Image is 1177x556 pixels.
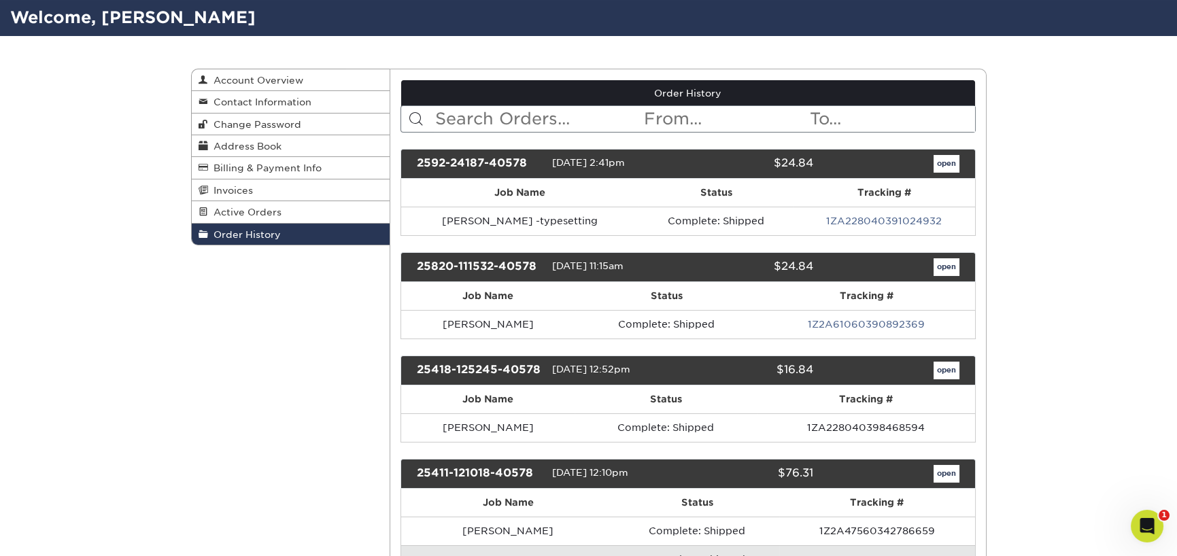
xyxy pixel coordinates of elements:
[808,106,974,132] input: To...
[808,319,925,330] a: 1Z2A61060390892369
[208,141,282,152] span: Address Book
[407,465,552,483] div: 25411-121018-40578
[192,69,390,91] a: Account Overview
[208,229,281,240] span: Order History
[575,310,758,338] td: Complete: Shipped
[407,362,552,379] div: 25418-125245-40578
[401,413,575,442] td: [PERSON_NAME]
[1159,510,1170,521] span: 1
[401,179,638,207] th: Job Name
[552,467,628,478] span: [DATE] 12:10pm
[401,310,575,338] td: [PERSON_NAME]
[826,215,942,226] a: 1ZA228040391024932
[401,207,638,235] td: [PERSON_NAME] -typesetting
[192,157,390,179] a: Billing & Payment Info
[434,106,643,132] input: Search Orders...
[552,364,630,375] span: [DATE] 12:52pm
[192,179,390,201] a: Invoices
[615,489,779,517] th: Status
[1131,510,1163,542] iframe: Intercom live chat
[401,80,975,106] a: Order History
[934,258,959,276] a: open
[638,207,793,235] td: Complete: Shipped
[192,135,390,157] a: Address Book
[208,185,253,196] span: Invoices
[678,465,823,483] div: $76.31
[758,282,975,310] th: Tracking #
[208,97,311,107] span: Contact Information
[779,489,974,517] th: Tracking #
[678,155,823,173] div: $24.84
[643,106,808,132] input: From...
[794,179,975,207] th: Tracking #
[575,413,757,442] td: Complete: Shipped
[552,260,624,271] span: [DATE] 11:15am
[678,258,823,276] div: $24.84
[401,385,575,413] th: Job Name
[779,517,974,545] td: 1Z2A47560342786659
[192,114,390,135] a: Change Password
[192,224,390,245] a: Order History
[575,282,758,310] th: Status
[407,258,552,276] div: 25820-111532-40578
[934,155,959,173] a: open
[575,385,757,413] th: Status
[401,282,575,310] th: Job Name
[208,162,322,173] span: Billing & Payment Info
[407,155,552,173] div: 2592-24187-40578
[192,201,390,223] a: Active Orders
[552,157,625,168] span: [DATE] 2:41pm
[757,413,975,442] td: 1ZA228040398468594
[615,517,779,545] td: Complete: Shipped
[208,207,282,218] span: Active Orders
[934,465,959,483] a: open
[208,119,301,130] span: Change Password
[401,517,615,545] td: [PERSON_NAME]
[757,385,975,413] th: Tracking #
[638,179,793,207] th: Status
[208,75,303,86] span: Account Overview
[934,362,959,379] a: open
[401,489,615,517] th: Job Name
[192,91,390,113] a: Contact Information
[678,362,823,379] div: $16.84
